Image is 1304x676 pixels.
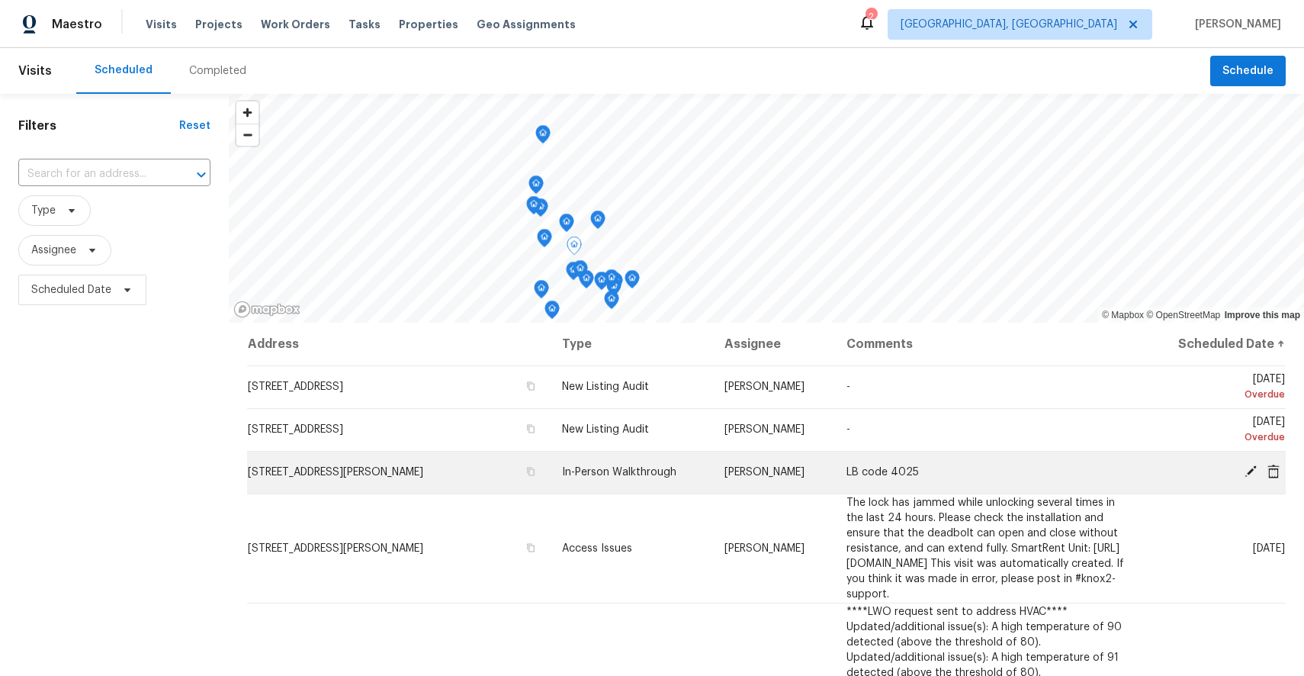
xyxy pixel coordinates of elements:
span: Visits [146,17,177,32]
span: Visits [18,54,52,88]
span: [PERSON_NAME] [1189,17,1281,32]
span: LB code 4025 [846,467,919,478]
span: [GEOGRAPHIC_DATA], [GEOGRAPHIC_DATA] [901,17,1117,32]
div: Map marker [534,280,549,304]
span: [DATE] [1253,543,1285,554]
span: Cancel [1262,465,1285,478]
button: Copy Address [524,422,538,436]
span: [STREET_ADDRESS][PERSON_NAME] [248,467,423,478]
div: Map marker [544,301,560,324]
span: [STREET_ADDRESS] [248,424,343,435]
span: - [846,381,850,392]
span: Work Orders [261,17,330,32]
span: Schedule [1222,62,1273,81]
span: Projects [195,17,242,32]
div: Map marker [526,196,541,220]
span: [DATE] [1158,417,1285,445]
button: Open [191,164,212,185]
div: Map marker [590,211,605,234]
span: [PERSON_NAME] [724,467,805,478]
div: Map marker [566,262,581,285]
span: Properties [399,17,458,32]
span: The lock has jammed while unlocking several times in the last 24 hours. Please check the installa... [846,497,1124,600]
div: Map marker [567,237,582,260]
button: Zoom in [236,101,259,124]
th: Address [247,323,550,365]
div: 2 [866,9,876,24]
span: Type [31,203,56,218]
button: Copy Address [524,465,538,478]
span: Geo Assignments [477,17,576,32]
div: Overdue [1158,430,1285,445]
button: Zoom out [236,124,259,146]
th: Comments [834,323,1146,365]
button: Schedule [1210,56,1286,87]
a: Mapbox [1102,310,1144,320]
span: [PERSON_NAME] [724,543,805,554]
span: Edit [1239,465,1262,478]
div: Map marker [625,270,640,294]
div: Map marker [573,260,588,284]
div: Map marker [594,272,609,295]
span: Access Issues [562,543,632,554]
a: OpenStreetMap [1146,310,1220,320]
div: Map marker [604,291,619,314]
input: Search for an address... [18,163,168,186]
a: Mapbox homepage [233,301,300,318]
span: [STREET_ADDRESS] [248,381,343,392]
span: [STREET_ADDRESS][PERSON_NAME] [248,543,423,554]
span: [DATE] [1158,374,1285,402]
span: [PERSON_NAME] [724,424,805,435]
div: Map marker [559,214,574,237]
span: In-Person Walkthrough [562,467,676,478]
span: New Listing Audit [562,381,649,392]
button: Copy Address [524,379,538,393]
th: Assignee [712,323,834,365]
span: New Listing Audit [562,424,649,435]
div: Map marker [528,175,544,199]
button: Copy Address [524,541,538,555]
span: [PERSON_NAME] [724,381,805,392]
span: - [846,424,850,435]
span: Assignee [31,243,76,258]
th: Type [550,323,712,365]
span: Tasks [348,19,381,30]
div: Map marker [537,229,552,253]
a: Improve this map [1225,310,1300,320]
canvas: Map [229,94,1304,323]
div: Overdue [1158,387,1285,402]
div: Completed [189,63,246,79]
div: Map marker [604,269,619,293]
h1: Filters [18,118,179,134]
span: Maestro [52,17,102,32]
span: Scheduled Date [31,282,111,298]
div: Reset [179,118,210,134]
div: Map marker [535,125,551,149]
th: Scheduled Date ↑ [1146,323,1286,365]
div: Scheduled [95,63,153,78]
